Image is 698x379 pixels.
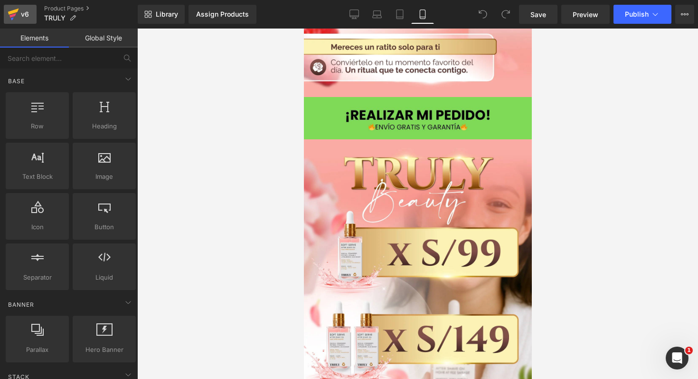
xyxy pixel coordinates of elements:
[44,5,138,12] a: Product Pages
[9,121,66,131] span: Row
[9,172,66,182] span: Text Block
[388,5,411,24] a: Tablet
[625,10,649,18] span: Publish
[7,77,26,86] span: Base
[9,222,66,232] span: Icon
[75,121,133,131] span: Heading
[411,5,434,24] a: Mobile
[613,5,671,24] button: Publish
[9,345,66,355] span: Parallax
[685,347,693,354] span: 1
[473,5,492,24] button: Undo
[573,10,598,19] span: Preview
[530,10,546,19] span: Save
[666,347,689,369] iframe: Intercom live chat
[561,5,610,24] a: Preview
[196,10,249,18] div: Assign Products
[675,5,694,24] button: More
[366,5,388,24] a: Laptop
[343,5,366,24] a: Desktop
[7,300,35,309] span: Banner
[75,272,133,282] span: Liquid
[75,222,133,232] span: Button
[44,14,66,22] span: TRULY
[75,172,133,182] span: Image
[496,5,515,24] button: Redo
[69,29,138,48] a: Global Style
[9,272,66,282] span: Separator
[138,5,185,24] a: New Library
[75,345,133,355] span: Hero Banner
[19,8,31,20] div: v6
[4,5,37,24] a: v6
[156,10,178,19] span: Library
